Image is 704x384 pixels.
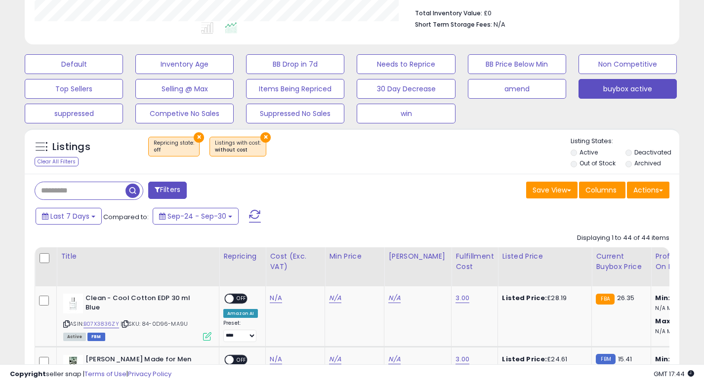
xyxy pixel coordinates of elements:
[153,208,239,225] button: Sep-24 - Sep-30
[270,354,282,364] a: N/A
[571,137,679,146] p: Listing States:
[84,369,126,379] a: Terms of Use
[25,104,123,123] button: suppressed
[10,369,46,379] strong: Copyright
[579,54,677,74] button: Non Competitive
[502,293,547,303] b: Listed Price:
[596,251,647,272] div: Current Buybox Price
[618,354,632,364] span: 15.41
[194,132,204,143] button: ×
[357,54,455,74] button: Needs to Reprice
[223,320,258,342] div: Preset:
[456,354,469,364] a: 3.00
[135,54,234,74] button: Inventory Age
[579,182,625,198] button: Columns
[655,293,670,303] b: Min:
[577,233,669,243] div: Displaying 1 to 44 of 44 items
[596,294,614,305] small: FBA
[215,147,261,154] div: without cost
[415,20,492,29] b: Short Term Storage Fees:
[63,333,86,341] span: All listings currently available for purchase on Amazon
[52,140,90,154] h5: Listings
[415,9,482,17] b: Total Inventory Value:
[10,370,171,379] div: seller snap | |
[357,104,455,123] button: win
[580,148,598,156] label: Active
[655,316,672,326] b: Max:
[61,251,215,262] div: Title
[154,147,194,154] div: off
[627,182,669,198] button: Actions
[215,139,261,154] span: Listings with cost :
[87,333,105,341] span: FBM
[329,293,341,303] a: N/A
[103,212,149,222] span: Compared to:
[329,354,341,364] a: N/A
[223,251,261,262] div: Repricing
[468,79,566,99] button: amend
[154,139,194,154] span: Repricing state :
[526,182,578,198] button: Save View
[468,54,566,74] button: BB Price Below Min
[234,295,249,303] span: OFF
[579,79,677,99] button: buybox active
[388,293,400,303] a: N/A
[260,132,271,143] button: ×
[246,104,344,123] button: Suppressed No Sales
[25,54,123,74] button: Default
[36,208,102,225] button: Last 7 Days
[135,79,234,99] button: Selling @ Max
[617,293,635,303] span: 26.35
[50,211,89,221] span: Last 7 Days
[388,251,447,262] div: [PERSON_NAME]
[456,293,469,303] a: 3.00
[502,294,584,303] div: £28.19
[634,148,671,156] label: Deactivated
[148,182,187,199] button: Filters
[25,79,123,99] button: Top Sellers
[494,20,505,29] span: N/A
[83,320,119,328] a: B07X3836ZY
[634,159,661,167] label: Archived
[329,251,380,262] div: Min Price
[270,251,321,272] div: Cost (Exc. VAT)
[246,54,344,74] button: BB Drop in 7d
[167,211,226,221] span: Sep-24 - Sep-30
[270,293,282,303] a: N/A
[128,369,171,379] a: Privacy Policy
[246,79,344,99] button: Items Being Repriced
[655,354,670,364] b: Min:
[223,309,258,318] div: Amazon AI
[35,157,79,166] div: Clear All Filters
[85,294,206,314] b: Clean - Cool Cotton EDP 30 ml Blue
[580,159,616,167] label: Out of Stock
[63,294,83,313] img: 31slUNSZbmL._SL40_.jpg
[121,320,188,328] span: | SKU: 84-0D96-MA9U
[585,185,617,195] span: Columns
[357,79,455,99] button: 30 Day Decrease
[596,354,615,364] small: FBM
[63,294,211,340] div: ASIN:
[502,354,547,364] b: Listed Price:
[415,6,662,18] li: £0
[388,354,400,364] a: N/A
[135,104,234,123] button: Competive No Sales
[456,251,494,272] div: Fulfillment Cost
[502,251,587,262] div: Listed Price
[654,369,694,379] span: 2025-10-8 17:44 GMT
